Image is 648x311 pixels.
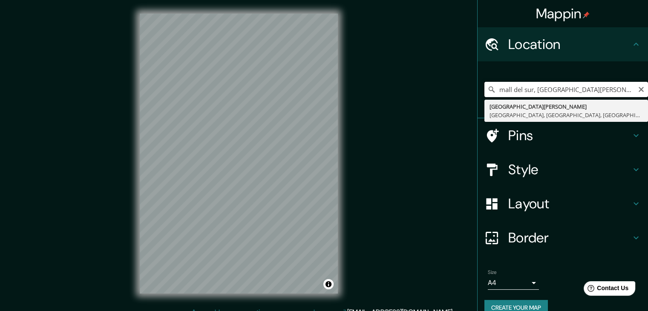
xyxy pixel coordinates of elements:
[478,118,648,153] div: Pins
[478,221,648,255] div: Border
[478,153,648,187] div: Style
[478,187,648,221] div: Layout
[478,27,648,61] div: Location
[583,12,590,18] img: pin-icon.png
[323,279,334,289] button: Toggle attribution
[488,276,539,290] div: A4
[488,269,497,276] label: Size
[140,14,338,294] canvas: Map
[508,127,631,144] h4: Pins
[508,195,631,212] h4: Layout
[572,278,639,302] iframe: Help widget launcher
[508,161,631,178] h4: Style
[508,229,631,246] h4: Border
[536,5,590,22] h4: Mappin
[490,102,643,111] div: [GEOGRAPHIC_DATA][PERSON_NAME]
[508,36,631,53] h4: Location
[490,111,643,119] div: [GEOGRAPHIC_DATA], [GEOGRAPHIC_DATA], [GEOGRAPHIC_DATA]
[484,82,648,97] input: Pick your city or area
[638,85,645,93] button: Clear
